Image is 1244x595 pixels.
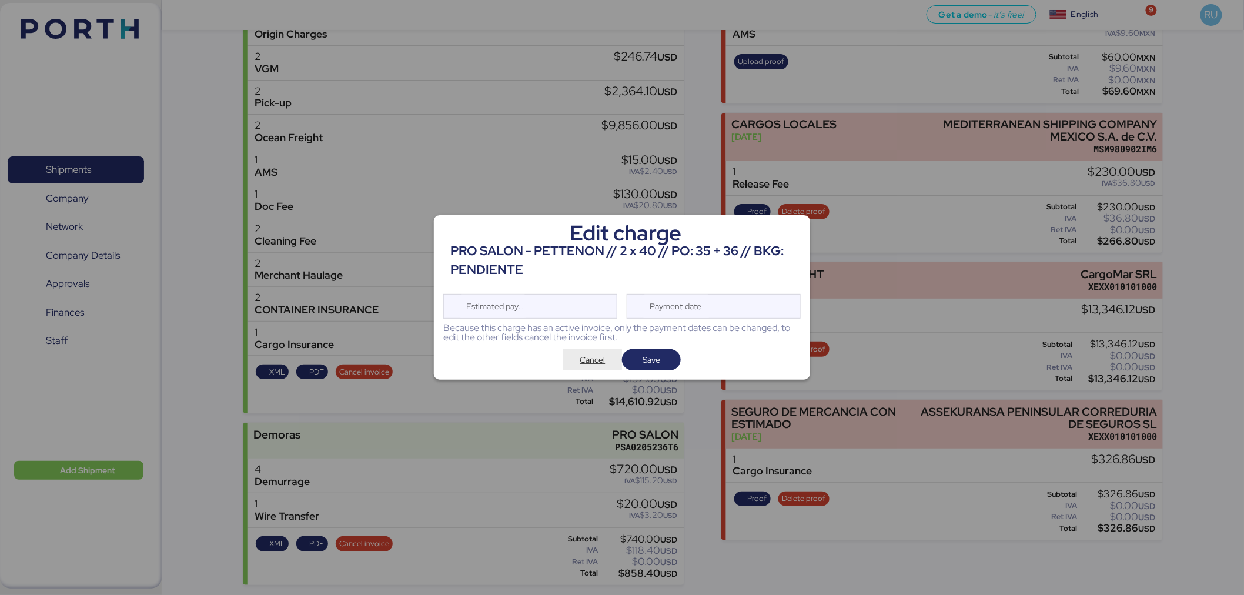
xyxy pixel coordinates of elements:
span: Cancel [580,353,606,367]
div: Edit charge [450,225,801,242]
button: Save [622,349,681,370]
span: Save [643,353,660,367]
button: Cancel [563,349,622,370]
div: Because this charge has an active invoice, only the payment dates can be changed, to edit the oth... [443,323,801,342]
div: PRO SALON - PETTENON // 2 x 40 // PO: 35 + 36 // BKG: PENDIENTE [450,242,801,280]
